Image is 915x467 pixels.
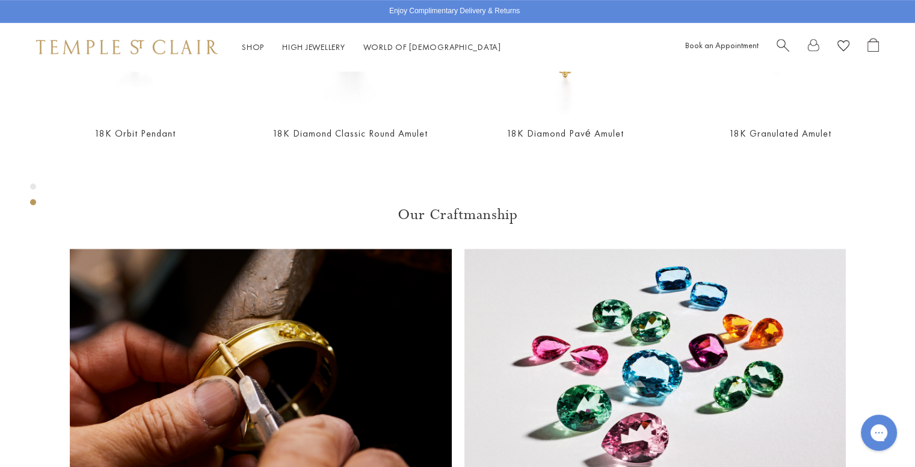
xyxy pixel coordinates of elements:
[867,38,879,57] a: Open Shopping Bag
[855,410,903,455] iframe: Gorgias live chat messenger
[70,205,846,224] h3: Our Craftmanship
[389,5,520,17] p: Enjoy Complimentary Delivery & Returns
[363,42,501,52] a: World of [DEMOGRAPHIC_DATA]World of [DEMOGRAPHIC_DATA]
[36,40,218,54] img: Temple St. Clair
[837,38,849,57] a: View Wishlist
[507,127,624,140] a: 18K Diamond Pavé Amulet
[685,40,759,51] a: Book an Appointment
[30,181,36,215] div: Product gallery navigation
[242,40,501,55] nav: Main navigation
[777,38,789,57] a: Search
[273,127,428,140] a: 18K Diamond Classic Round Amulet
[282,42,345,52] a: High JewelleryHigh Jewellery
[729,127,831,140] a: 18K Granulated Amulet
[242,42,264,52] a: ShopShop
[94,127,176,140] a: 18K Orbit Pendant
